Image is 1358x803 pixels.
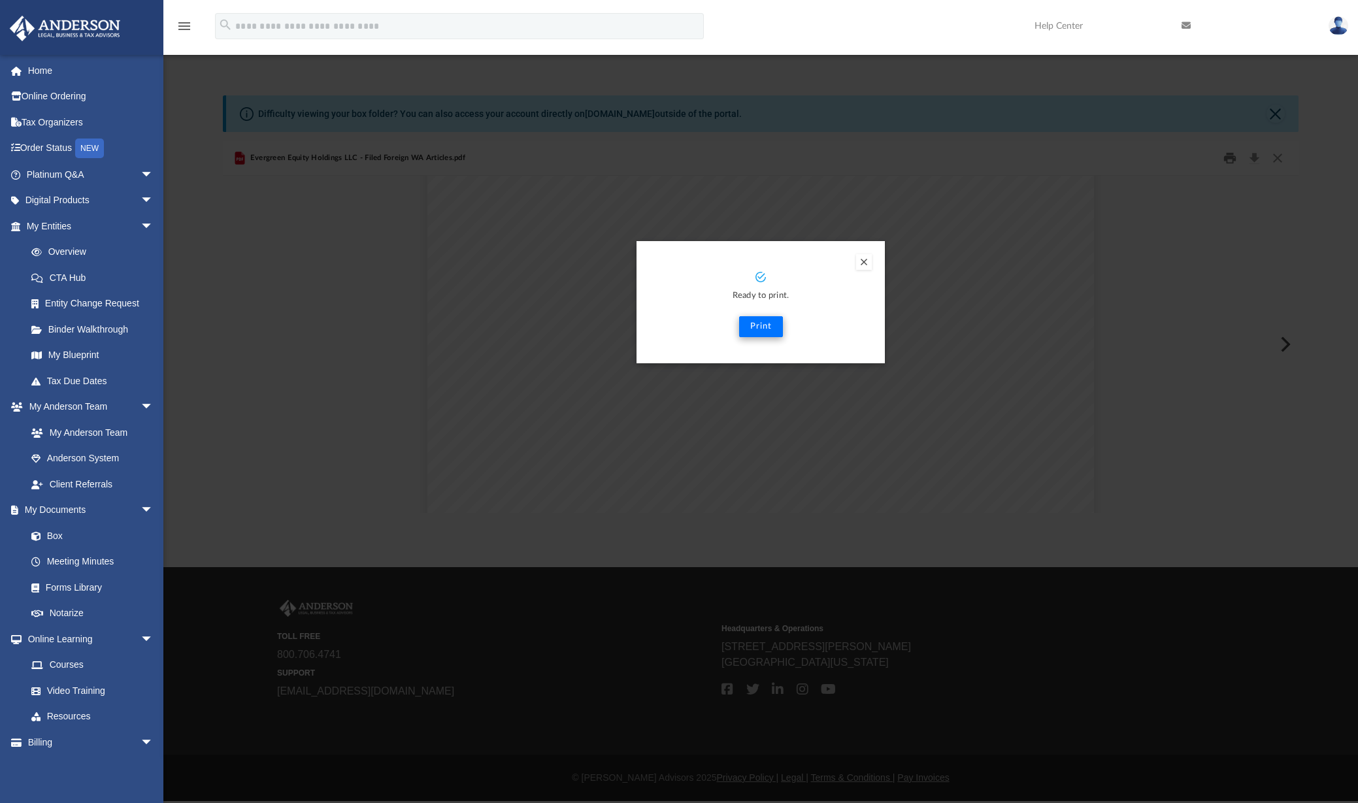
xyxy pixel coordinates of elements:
[9,109,173,135] a: Tax Organizers
[18,652,167,678] a: Courses
[9,729,173,755] a: Billingarrow_drop_down
[9,394,167,420] a: My Anderson Teamarrow_drop_down
[18,368,173,394] a: Tax Due Dates
[141,161,167,188] span: arrow_drop_down
[141,188,167,214] span: arrow_drop_down
[141,213,167,240] span: arrow_drop_down
[141,729,167,756] span: arrow_drop_down
[223,141,1298,513] div: Preview
[739,316,783,337] button: Print
[1329,16,1348,35] img: User Pic
[6,16,124,41] img: Anderson Advisors Platinum Portal
[141,394,167,421] span: arrow_drop_down
[141,497,167,524] span: arrow_drop_down
[9,755,173,781] a: Events Calendar
[18,471,167,497] a: Client Referrals
[9,497,167,523] a: My Documentsarrow_drop_down
[9,626,167,652] a: Online Learningarrow_drop_down
[9,213,173,239] a: My Entitiesarrow_drop_down
[176,18,192,34] i: menu
[18,678,160,704] a: Video Training
[75,139,104,158] div: NEW
[9,188,173,214] a: Digital Productsarrow_drop_down
[18,549,167,575] a: Meeting Minutes
[650,289,872,304] p: Ready to print.
[176,25,192,34] a: menu
[18,316,173,342] a: Binder Walkthrough
[18,342,167,369] a: My Blueprint
[9,161,173,188] a: Platinum Q&Aarrow_drop_down
[9,57,173,84] a: Home
[18,239,173,265] a: Overview
[18,600,167,627] a: Notarize
[141,626,167,653] span: arrow_drop_down
[18,574,160,600] a: Forms Library
[18,446,167,472] a: Anderson System
[9,84,173,110] a: Online Ordering
[18,419,160,446] a: My Anderson Team
[218,18,233,32] i: search
[9,135,173,162] a: Order StatusNEW
[18,291,173,317] a: Entity Change Request
[18,265,173,291] a: CTA Hub
[18,523,160,549] a: Box
[18,704,167,730] a: Resources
